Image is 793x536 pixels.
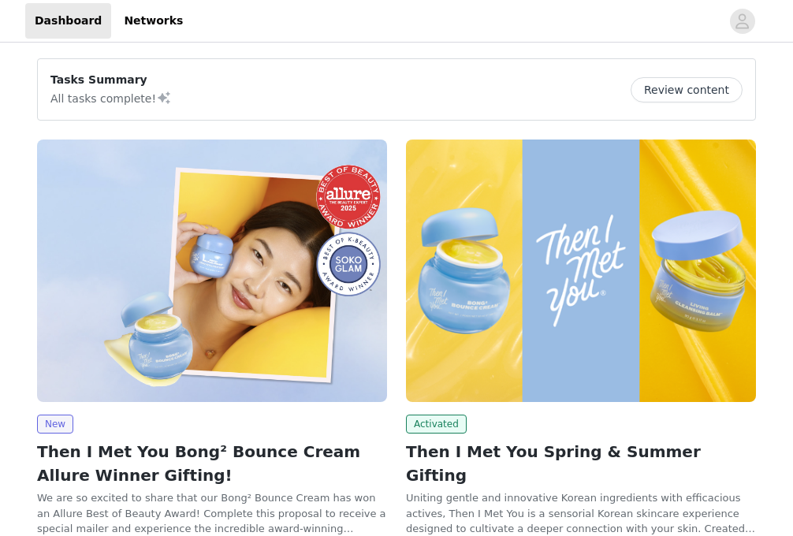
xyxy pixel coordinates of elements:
[406,440,756,487] h2: Then I Met You Spring & Summer Gifting
[37,415,73,434] span: New
[37,440,387,487] h2: Then I Met You Bong² Bounce Cream Allure Winner Gifting!
[37,140,387,402] img: Then I Met You
[50,88,172,107] p: All tasks complete!
[25,3,111,39] a: Dashboard
[406,140,756,402] img: Then I Met You
[114,3,192,39] a: Networks
[631,77,743,102] button: Review content
[735,9,750,34] div: avatar
[406,415,467,434] span: Activated
[50,72,172,88] p: Tasks Summary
